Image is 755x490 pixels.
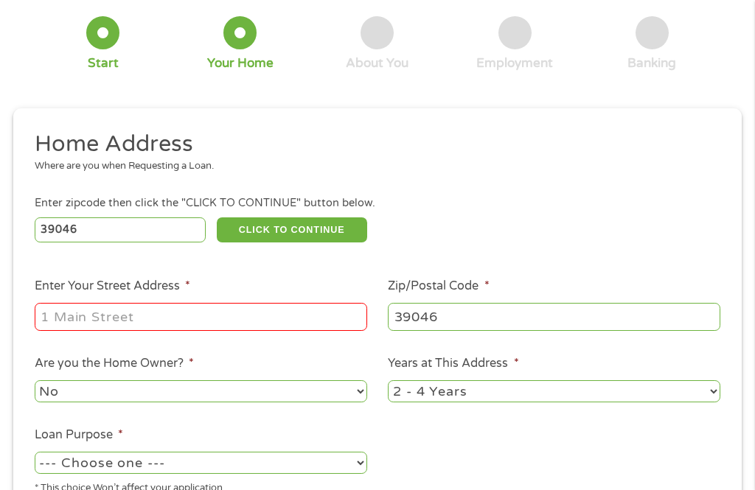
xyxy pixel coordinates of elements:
[217,217,367,242] button: CLICK TO CONTINUE
[346,55,408,71] div: About You
[388,356,518,371] label: Years at This Address
[35,356,194,371] label: Are you the Home Owner?
[35,159,710,174] div: Where are you when Requesting a Loan.
[88,55,119,71] div: Start
[35,130,710,159] h2: Home Address
[35,303,367,331] input: 1 Main Street
[207,55,274,71] div: Your Home
[476,55,553,71] div: Employment
[35,195,720,211] div: Enter zipcode then click the "CLICK TO CONTINUE" button below.
[627,55,676,71] div: Banking
[35,279,190,294] label: Enter Your Street Address
[388,279,489,294] label: Zip/Postal Code
[35,427,123,443] label: Loan Purpose
[35,217,206,242] input: Enter Zipcode (e.g 01510)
